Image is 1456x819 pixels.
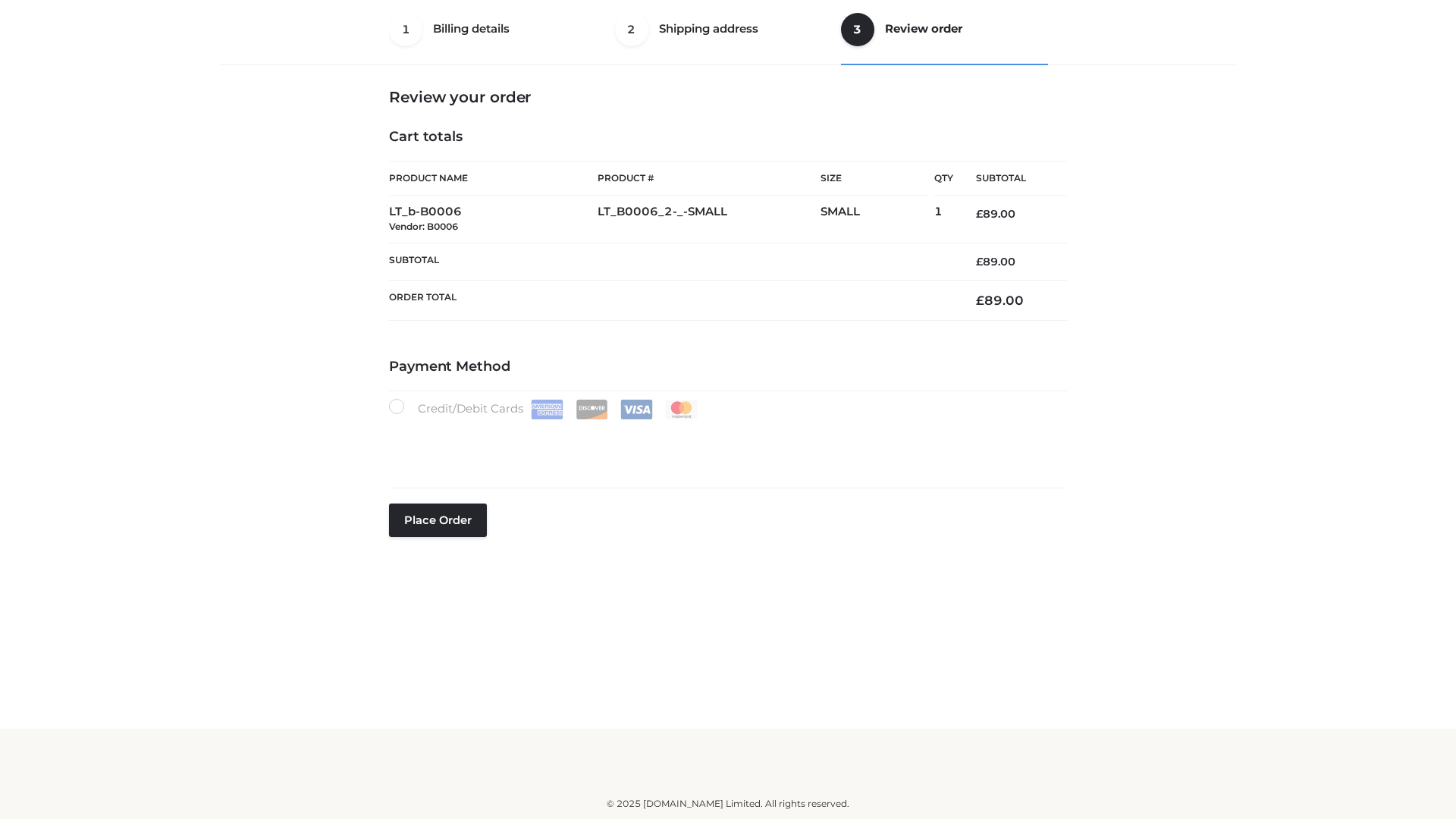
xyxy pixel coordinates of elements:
span: £ [976,207,983,221]
th: Product Name [389,161,598,196]
h3: Review your order [389,88,1067,106]
span: £ [976,255,983,268]
td: LT_B0006_2-_-SMALL [598,196,821,243]
td: 1 [934,196,953,243]
th: Size [821,162,927,196]
th: Order Total [389,281,953,321]
bdi: 89.00 [976,255,1015,268]
small: Vendor: B0006 [389,221,458,232]
span: £ [976,293,984,308]
h4: Payment Method [389,359,1067,375]
button: Place order [389,504,487,537]
th: Qty [934,161,953,196]
th: Subtotal [389,243,953,280]
th: Product # [598,161,821,196]
div: © 2025 [DOMAIN_NAME] Limited. All rights reserved. [225,796,1231,811]
iframe: Secure payment input frame [386,416,1064,472]
img: Amex [531,400,563,419]
th: Subtotal [953,162,1067,196]
td: SMALL [821,196,934,243]
bdi: 89.00 [976,207,1015,221]
label: Credit/Debit Cards [389,399,699,419]
h4: Cart totals [389,129,1067,146]
img: Visa [620,400,653,419]
img: Mastercard [665,400,698,419]
td: LT_b-B0006 [389,196,598,243]
bdi: 89.00 [976,293,1024,308]
img: Discover [576,400,608,419]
